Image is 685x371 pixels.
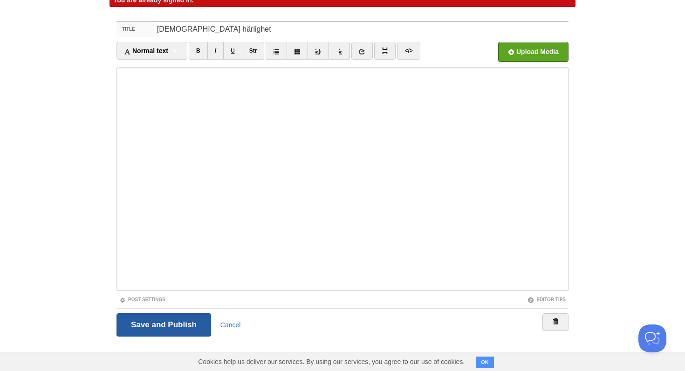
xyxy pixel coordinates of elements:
a: B [189,42,208,60]
a: Post Settings [119,297,165,302]
span: Cookies help us deliver our services. By using our services, you agree to our use of cookies. [189,352,474,371]
span: Normal text [124,47,168,54]
a: I [207,42,224,60]
a: Str [242,42,265,60]
input: Save and Publish [116,313,211,337]
img: pagebreak-icon.png [382,47,388,54]
label: Title [116,22,154,37]
a: Editor Tips [527,297,566,302]
iframe: Help Scout Beacon - Open [638,324,666,352]
a: U [223,42,242,60]
del: Str [249,47,257,54]
button: OK [476,357,494,368]
a: </> [397,42,420,60]
a: Cancel [220,321,241,329]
